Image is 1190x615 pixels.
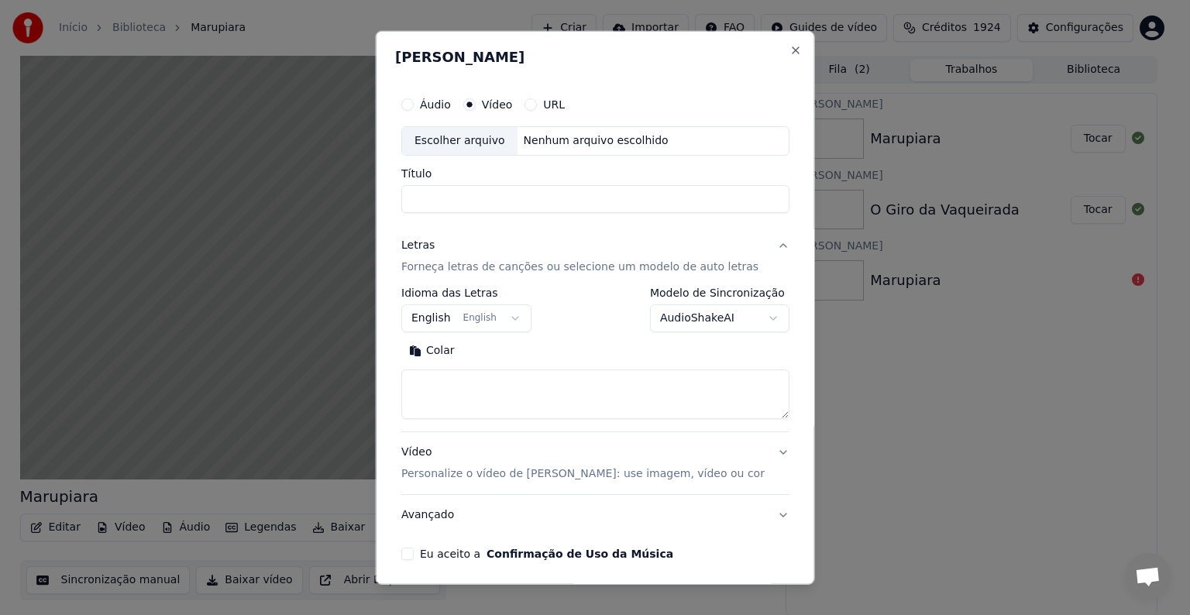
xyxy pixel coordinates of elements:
button: LetrasForneça letras de canções ou selecione um modelo de auto letras [401,225,789,287]
label: Áudio [420,99,451,110]
button: Avançado [401,495,789,535]
label: Título [401,168,789,179]
h2: [PERSON_NAME] [395,50,796,64]
p: Personalize o vídeo de [PERSON_NAME]: use imagem, vídeo ou cor [401,466,765,482]
div: Letras [401,238,435,253]
label: Idioma das Letras [401,287,531,298]
label: Eu aceito a [420,548,673,559]
div: Nenhum arquivo escolhido [517,133,674,149]
div: Vídeo [401,445,765,482]
button: Colar [401,338,463,363]
div: LetrasForneça letras de canções ou selecione um modelo de auto letras [401,287,789,431]
button: Eu aceito a [487,548,673,559]
label: URL [543,99,565,110]
div: Escolher arquivo [402,127,518,155]
p: Forneça letras de canções ou selecione um modelo de auto letras [401,259,758,275]
label: Vídeo [481,99,512,110]
button: VídeoPersonalize o vídeo de [PERSON_NAME]: use imagem, vídeo ou cor [401,432,789,494]
label: Modelo de Sincronização [649,287,789,298]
